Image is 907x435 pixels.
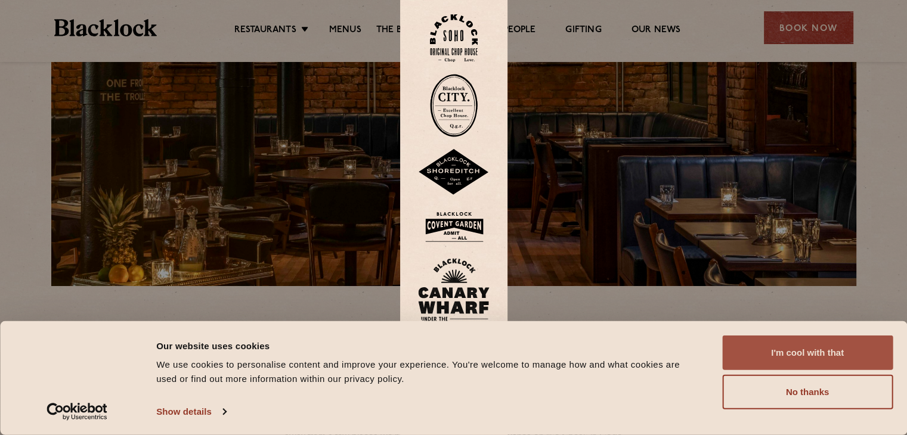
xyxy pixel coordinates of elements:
a: Usercentrics Cookiebot - opens in a new window [25,403,129,421]
img: BL_CW_Logo_Website.svg [418,258,490,327]
img: Shoreditch-stamp-v2-default.svg [418,149,490,195]
img: BLA_1470_CoventGarden_Website_Solid.svg [418,207,490,246]
div: We use cookies to personalise content and improve your experience. You're welcome to manage how a... [156,358,695,386]
a: Show details [156,403,225,421]
div: Our website uses cookies [156,338,695,353]
button: I'm cool with that [722,335,893,370]
button: No thanks [722,375,893,409]
img: Soho-stamp-default.svg [430,14,478,63]
img: City-stamp-default.svg [430,74,478,137]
